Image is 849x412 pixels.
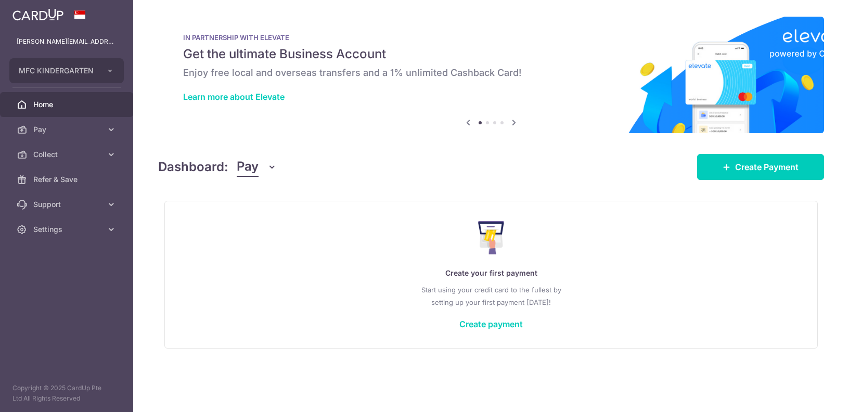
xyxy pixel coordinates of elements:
[33,199,102,210] span: Support
[9,58,124,83] button: MFC KINDERGARTEN
[33,174,102,185] span: Refer & Save
[459,319,523,329] a: Create payment
[33,149,102,160] span: Collect
[12,8,63,21] img: CardUp
[237,157,277,177] button: Pay
[186,284,796,308] p: Start using your credit card to the fullest by setting up your first payment [DATE]!
[237,157,259,177] span: Pay
[183,46,799,62] h5: Get the ultimate Business Account
[183,33,799,42] p: IN PARTNERSHIP WITH ELEVATE
[735,161,799,173] span: Create Payment
[33,224,102,235] span: Settings
[183,67,799,79] h6: Enjoy free local and overseas transfers and a 1% unlimited Cashback Card!
[183,92,285,102] a: Learn more about Elevate
[186,267,796,279] p: Create your first payment
[697,154,824,180] a: Create Payment
[33,124,102,135] span: Pay
[158,17,824,133] img: Renovation banner
[478,221,505,254] img: Make Payment
[33,99,102,110] span: Home
[17,36,117,47] p: [PERSON_NAME][EMAIL_ADDRESS][DOMAIN_NAME]
[19,66,96,76] span: MFC KINDERGARTEN
[158,158,228,176] h4: Dashboard:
